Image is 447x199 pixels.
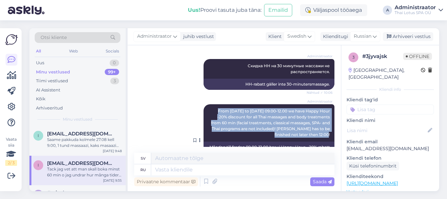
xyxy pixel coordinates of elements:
[287,33,306,40] span: Swedish
[347,127,426,134] input: Lisa nimi
[47,190,71,196] span: #reizphtx
[403,53,432,60] span: Offline
[347,162,399,170] div: Küsi telefoninumbrit
[110,78,119,84] div: 3
[36,60,44,66] div: Uus
[36,105,63,111] div: Arhiveeritud
[307,90,332,95] span: Nähtud ✓ 10:06
[103,178,122,183] div: [DATE] 9:35
[68,47,79,55] div: Web
[347,117,434,124] p: Kliendi nimi
[140,164,146,175] div: ru
[347,173,434,180] p: Klienditeekond
[211,109,331,137] span: From [DATE] to [DATE] 09.00-12.00 we have Happy Hour -20% discount for all Thai massages and body...
[349,67,421,81] div: [GEOGRAPHIC_DATA], [GEOGRAPHIC_DATA]
[248,63,331,74] span: Скидка HH на 30 минутные массажи не распространяется.
[347,155,434,162] p: Kliendi telefon
[47,137,122,149] div: Saame pakkuda kolmele 27.08 kell 9.00, 1 tund massaazi, kaks masaazi voodi peal ja üks masaaz mat...
[137,33,172,40] span: Administraator
[264,4,292,16] button: Emailid
[354,33,371,40] span: Russian
[383,6,392,15] div: A
[63,116,92,122] span: Minu vestlused
[347,87,434,92] div: Kliendi info
[5,160,17,166] div: 2 / 3
[307,99,332,104] span: Administraator
[347,180,398,186] a: [URL][DOMAIN_NAME]
[347,145,434,152] p: [EMAIL_ADDRESS][DOMAIN_NAME]
[347,105,434,114] input: Lisa tag
[347,96,434,103] p: Kliendi tag'id
[103,149,122,153] div: [DATE] 9:48
[36,69,70,75] div: Minu vestlused
[110,60,119,66] div: 0
[347,189,434,195] p: Vaata edasi ...
[47,131,115,137] span: ingela_nordin@hotmail.com
[313,179,332,185] span: Saada
[188,6,261,14] div: Proovi tasuta juba täna:
[47,166,122,178] div: Tack jag vet att man skall boka minst 60 min o jag undrar hur många tider som finns kvar ons tors...
[204,79,334,90] div: HH-rabatt gäller inte 30-minutersmassage.
[5,33,18,46] img: Askly Logo
[181,33,214,40] div: juhib vestlust
[134,177,198,186] div: Privaatne kommentaar
[104,47,120,55] div: Socials
[188,7,200,13] b: Uus!
[395,5,436,10] div: Administraator
[36,78,68,84] div: Tiimi vestlused
[300,4,367,16] div: Väljaspool tööaega
[347,138,434,145] p: Kliendi email
[141,153,146,164] div: sv
[35,47,42,55] div: All
[38,133,39,138] span: i
[395,10,436,15] div: Thai Lotus SPA OÜ
[41,34,67,41] span: Otsi kliente
[383,32,433,41] div: Arhiveeri vestlus
[36,96,45,102] div: Kõik
[47,160,115,166] span: ingela_nordin@hotmail.com
[204,142,334,176] div: Måndag till fredag 09.00-12.00 har vi Happy Hour - 20% rabatt på alla thailändska massagebehandli...
[266,33,282,40] div: Klient
[36,87,60,93] div: AI Assistent
[352,55,355,60] span: 3
[105,69,119,75] div: 99+
[395,5,443,15] a: AdministraatorThai Lotus SPA OÜ
[307,54,332,59] span: Administraator
[38,163,39,168] span: i
[362,52,403,60] div: # 3jyvajsk
[320,33,348,40] div: Klienditugi
[5,136,17,166] div: Vaata siia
